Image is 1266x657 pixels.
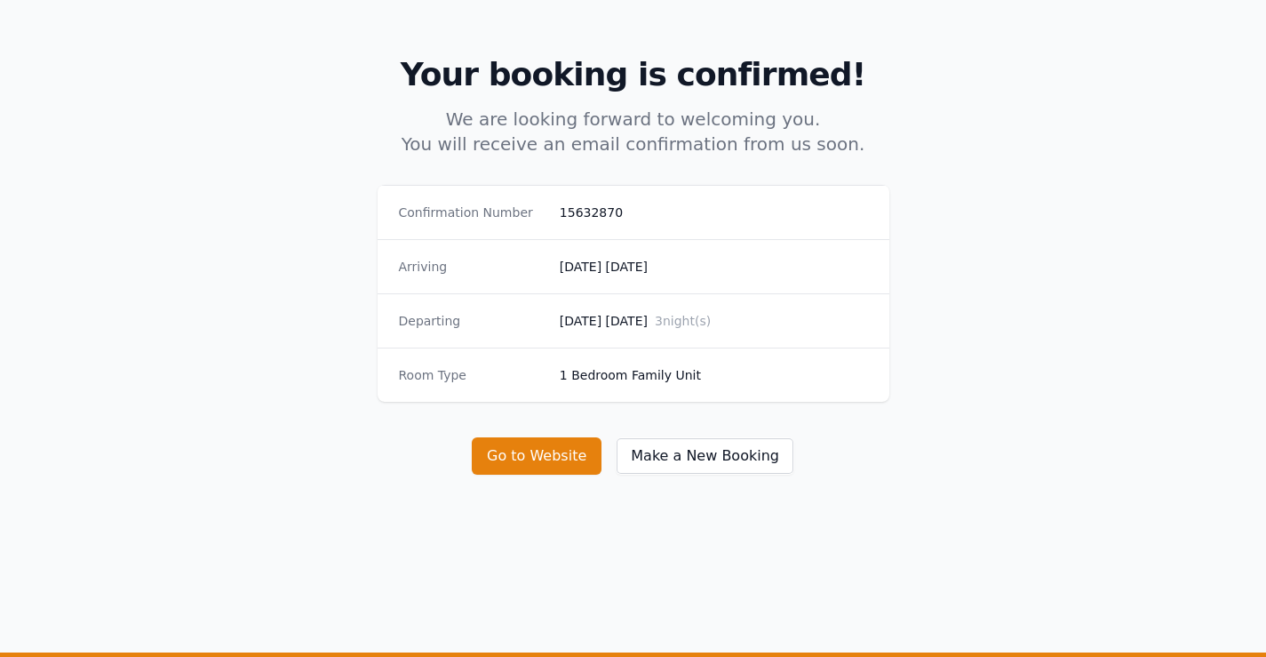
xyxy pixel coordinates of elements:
[560,366,868,384] dd: 1 Bedroom Family Unit
[399,366,545,384] dt: Room Type
[560,258,868,276] dd: [DATE] [DATE]
[399,258,545,276] dt: Arriving
[399,204,545,221] dt: Confirmation Number
[111,57,1156,92] h2: Your booking is confirmed!
[292,107,975,156] p: We are looking forward to welcoming you. You will receive an email confirmation from us soon.
[399,312,545,330] dt: Departing
[560,312,868,330] dd: [DATE] [DATE]
[472,437,601,475] button: Go to Website
[560,204,868,221] dd: 15632870
[472,447,616,464] a: Go to Website
[655,314,711,328] span: 3 night(s)
[616,437,794,475] button: Make a New Booking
